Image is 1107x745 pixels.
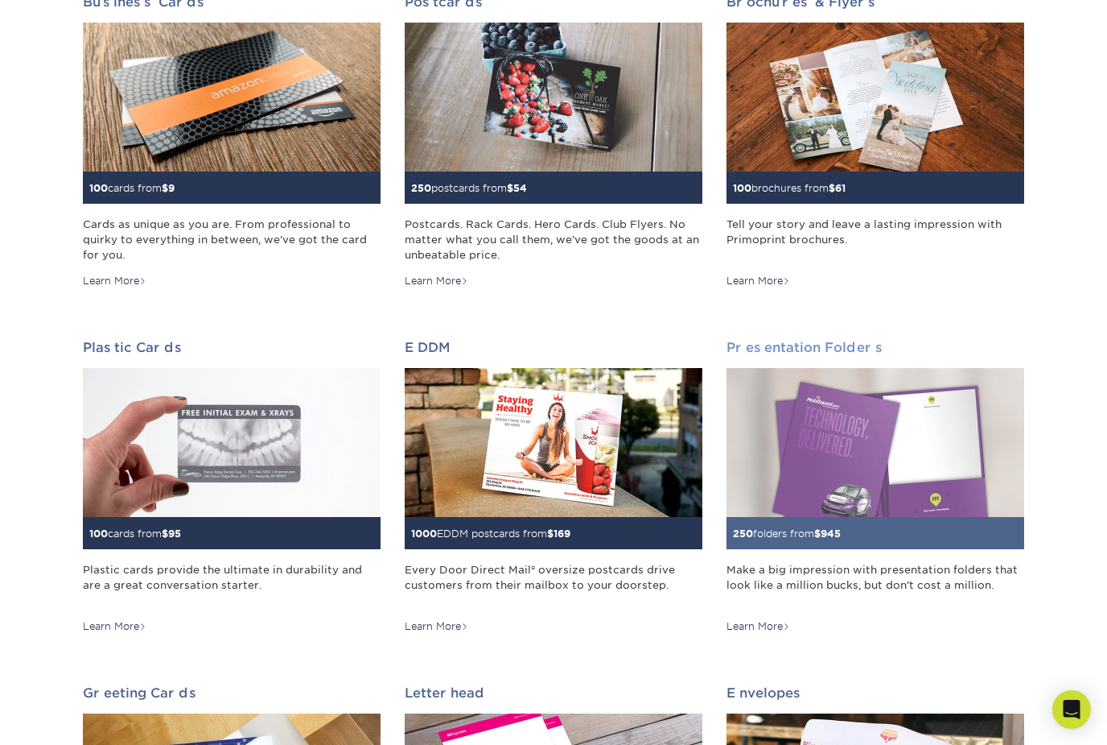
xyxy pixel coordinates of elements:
small: EDDM postcards from [411,528,570,540]
span: $ [547,528,553,540]
img: Brochures & Flyers [726,23,1024,172]
div: Cards as unique as you are. From professional to quirky to everything in between, we've got the c... [83,217,381,263]
img: Postcards [405,23,702,172]
div: Learn More [83,619,146,634]
a: Plastic Cards 100cards from$95 Plastic cards provide the ultimate in durability and are a great c... [83,340,381,634]
small: postcards from [411,182,527,194]
div: Make a big impression with presentation folders that look like a million bucks, but don't cost a ... [726,562,1024,608]
span: $ [814,528,821,540]
a: EDDM 1000EDDM postcards from$169 Every Door Direct Mail® oversize postcards drive customers from ... [405,340,702,634]
div: Postcards. Rack Cards. Hero Cards. Club Flyers. No matter what you call them, we've got the goods... [405,217,702,263]
div: Tell your story and leave a lasting impression with Primoprint brochures. [726,217,1024,263]
span: 1000 [411,528,437,540]
a: Presentation Folders 250folders from$945 Make a big impression with presentation folders that loo... [726,340,1024,634]
div: Learn More [726,274,790,288]
h2: Envelopes [726,685,1024,701]
h2: Presentation Folders [726,340,1024,355]
div: Plastic cards provide the ultimate in durability and are a great conversation starter. [83,562,381,608]
span: 54 [513,182,527,194]
span: 100 [89,182,108,194]
span: $ [162,528,168,540]
small: brochures from [733,182,846,194]
div: Learn More [726,619,790,634]
div: Every Door Direct Mail® oversize postcards drive customers from their mailbox to your doorstep. [405,562,702,608]
small: folders from [733,528,841,540]
img: EDDM [405,368,702,517]
span: 61 [835,182,846,194]
small: cards from [89,528,181,540]
img: Presentation Folders [726,368,1024,517]
span: $ [162,182,168,194]
h2: Plastic Cards [83,340,381,355]
img: Business Cards [83,23,381,172]
span: 100 [89,528,108,540]
span: 945 [821,528,841,540]
span: 100 [733,182,751,194]
h2: EDDM [405,340,702,355]
div: Open Intercom Messenger [1052,690,1091,729]
span: $ [829,182,835,194]
small: cards from [89,182,175,194]
div: Learn More [83,274,146,288]
span: 250 [733,528,753,540]
span: 9 [168,182,175,194]
span: $ [507,182,513,194]
h2: Letterhead [405,685,702,701]
span: 250 [411,182,431,194]
span: 169 [553,528,570,540]
h2: Greeting Cards [83,685,381,701]
div: Learn More [405,274,468,288]
div: Learn More [405,619,468,634]
span: 95 [168,528,181,540]
img: Plastic Cards [83,368,381,517]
